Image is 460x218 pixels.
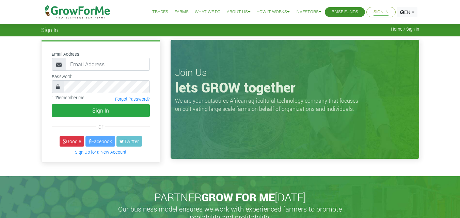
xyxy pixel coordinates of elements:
[52,73,72,80] label: Password:
[66,58,150,71] input: Email Address
[52,96,56,100] input: Remember me
[52,104,150,117] button: Sign In
[175,97,362,113] p: We are your outsource African agricultural technology company that focuses on cultivating large s...
[52,95,84,101] label: Remember me
[195,9,221,16] a: What We Do
[115,96,150,102] a: Forgot Password?
[41,27,58,33] span: Sign In
[296,9,321,16] a: Investors
[374,9,388,16] a: Sign In
[60,136,84,147] a: Google
[52,122,150,131] div: or
[152,9,168,16] a: Trades
[44,191,416,204] h2: PARTNER [DATE]
[202,190,275,204] span: GROW FOR ME
[391,27,419,32] span: Home / Sign In
[256,9,289,16] a: How it Works
[332,9,358,16] a: Raise Funds
[52,51,80,57] label: Email Address:
[397,7,417,17] a: EN
[175,79,415,96] h1: lets GROW together
[174,9,189,16] a: Farms
[227,9,250,16] a: About Us
[75,149,126,155] a: Sign Up for a New Account
[175,67,415,78] h3: Join Us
